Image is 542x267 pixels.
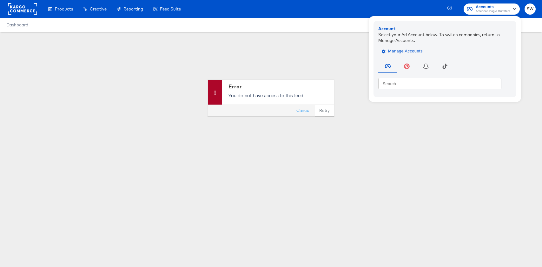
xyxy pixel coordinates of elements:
[527,5,533,13] span: SW
[315,105,334,116] button: Retry
[378,31,512,43] div: Select your Ad Account below. To switch companies, return to Manage Accounts.
[160,6,181,11] span: Feed Suite
[55,6,73,11] span: Products
[6,22,28,27] a: Dashboard
[525,3,536,15] button: SW
[476,9,510,14] span: American Eagle Outfitters
[123,6,143,11] span: Reporting
[228,92,331,99] p: You do not have access to this feed
[378,26,512,32] div: Account
[292,105,315,116] button: Cancel
[464,3,520,15] button: AccountsAmerican Eagle Outfitters
[476,4,510,10] span: Accounts
[228,83,331,90] div: Error
[383,48,423,55] span: Manage Accounts
[378,46,427,56] button: Manage Accounts
[90,6,107,11] span: Creative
